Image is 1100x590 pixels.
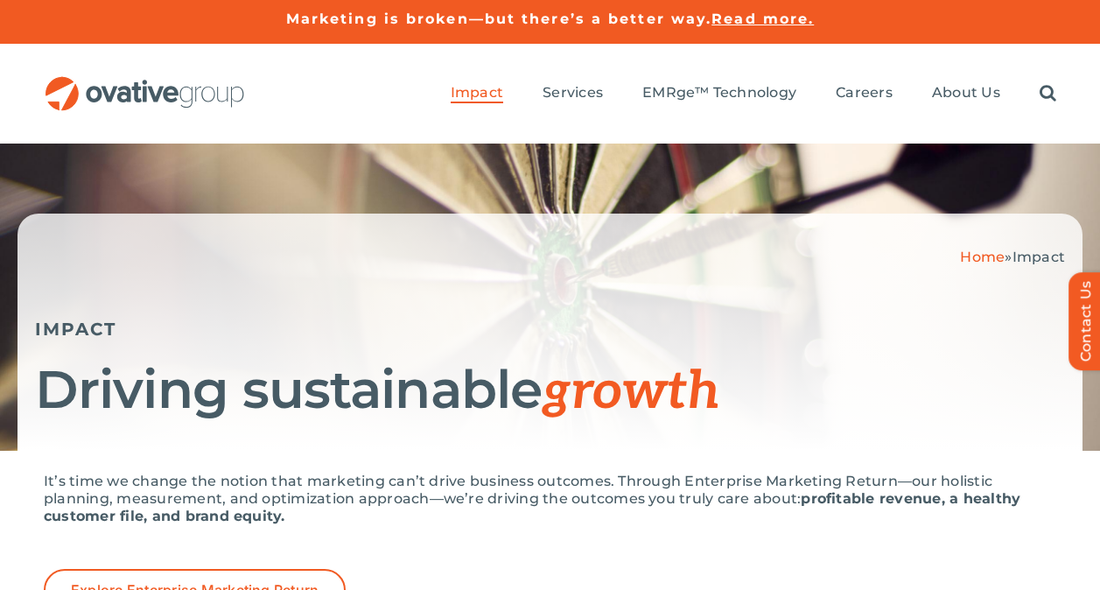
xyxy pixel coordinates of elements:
[542,361,720,424] span: growth
[35,319,1065,340] h5: IMPACT
[451,84,503,102] span: Impact
[451,66,1056,122] nav: Menu
[543,84,603,103] a: Services
[1040,84,1056,103] a: Search
[543,84,603,102] span: Services
[836,84,893,102] span: Careers
[932,84,1000,102] span: About Us
[711,11,814,27] a: Read more.
[836,84,893,103] a: Careers
[44,473,1056,525] p: It’s time we change the notion that marketing can’t drive business outcomes. Through Enterprise M...
[44,490,1020,524] strong: profitable revenue, a healthy customer file, and brand equity.
[44,74,246,91] a: OG_Full_horizontal_RGB
[286,11,712,27] a: Marketing is broken—but there’s a better way.
[960,249,1065,265] span: »
[960,249,1005,265] a: Home
[932,84,1000,103] a: About Us
[35,362,1065,420] h1: Driving sustainable
[451,84,503,103] a: Impact
[1012,249,1065,265] span: Impact
[642,84,796,102] span: EMRge™ Technology
[642,84,796,103] a: EMRge™ Technology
